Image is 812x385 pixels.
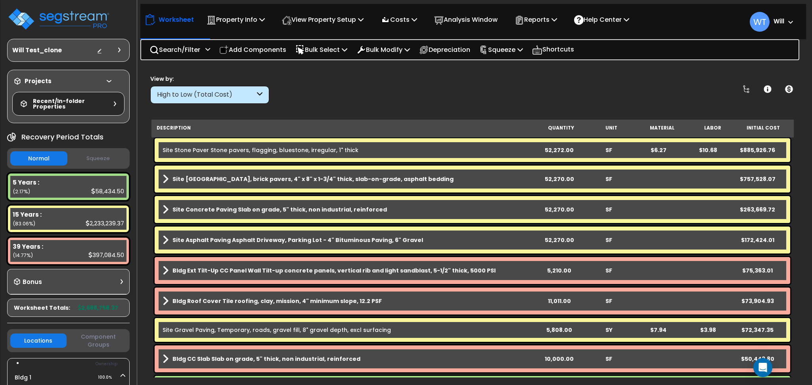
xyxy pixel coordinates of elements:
[584,206,634,213] div: SF
[33,98,88,109] h5: Recent/In-folder Properties
[605,125,617,131] small: Unit
[733,206,782,213] div: $263,669.72
[532,44,574,55] p: Shortcuts
[172,236,423,244] b: Site Asphalt Paving Asphalt Driveway, Parking Lot - 4" Bituminous Paving, 6" Gravel
[434,14,498,25] p: Analysis Window
[733,267,782,274] div: $75,363.01
[534,236,584,244] div: 52,270.00
[12,46,62,54] h3: Will Test_clone
[584,355,634,363] div: SF
[163,234,534,246] a: Assembly Title
[534,326,584,334] div: 5,808.00
[13,188,30,195] small: 2.1732893759434395%
[584,326,634,334] div: SY
[733,355,782,363] div: $50,443.80
[86,219,124,227] div: 2,233,239.37
[172,175,454,183] b: Site [GEOGRAPHIC_DATA], brick pavers, 4" x 8" x 1-3/4" thick, slab-on-grade, asphalt bedding
[356,44,410,55] p: Bulk Modify
[78,304,118,312] b: 2,688,758.37
[215,40,291,59] div: Add Components
[634,326,683,334] div: $7.94
[163,326,391,334] a: Individual Item
[381,14,417,25] p: Costs
[163,146,358,154] a: Individual Item
[534,146,584,154] div: 52,272.00
[150,75,269,83] div: View by:
[750,12,770,32] span: WT
[704,125,721,131] small: Labor
[479,44,523,55] p: Squeeze
[219,44,286,55] p: Add Components
[149,44,200,55] p: Search/Filter
[163,204,534,215] a: Assembly Title
[163,295,534,307] a: Assembly Title
[574,14,629,25] p: Help Center
[21,133,103,141] h4: Recovery Period Totals
[163,265,534,276] a: Assembly Title
[23,279,42,286] h3: Bonus
[7,7,110,31] img: logo_pro_r.png
[515,14,557,25] p: Reports
[584,236,634,244] div: SF
[733,297,782,305] div: $73,904.93
[163,173,534,185] a: Assembly Title
[69,152,126,166] button: Squeeze
[172,267,496,274] b: Bldg Ext Tilt-Up CC Panel Wall Tilt-up concrete panels, vertical rib and light sandblast, 5-1/2" ...
[172,206,387,213] b: Site Concrete Paving Slab on grade, 5" thick, non industrial, reinforced
[733,236,782,244] div: $172,424.01
[172,297,382,305] b: Bldg Roof Cover Tile roofing, clay, mission, 4" minimum slope, 12.2 PSF
[13,210,42,219] b: 15 Years :
[733,146,782,154] div: $885,926.76
[13,252,33,259] small: 14.76832222748227%
[295,44,347,55] p: Bulk Select
[534,206,584,213] div: 52,270.00
[91,187,124,195] div: 58,434.50
[159,14,194,25] p: Worksheet
[13,178,39,187] b: 5 Years :
[584,175,634,183] div: SF
[98,373,119,382] span: 100.0%
[548,125,574,131] small: Quantity
[15,374,31,381] a: Bldg 1 100.0%
[172,355,360,363] b: Bldg CC Slab Slab on grade, 5" thick, non industrial, reinforced
[71,332,126,349] button: Component Groups
[13,220,35,227] small: 83.05838839657429%
[14,304,70,312] span: Worksheet Totals:
[88,251,124,259] div: 397,084.50
[683,326,733,334] div: $3.98
[207,14,265,25] p: Property Info
[534,355,584,363] div: 10,000.00
[774,17,784,25] b: Will
[163,353,534,364] a: Assembly Title
[534,175,584,183] div: 52,270.00
[534,297,584,305] div: 11,011.00
[584,267,634,274] div: SF
[683,146,733,154] div: $10.68
[747,125,780,131] small: Initial Cost
[584,297,634,305] div: SF
[419,44,470,55] p: Depreciation
[733,326,782,334] div: $72,347.35
[10,334,67,348] button: Locations
[25,77,52,85] h3: Projects
[282,14,364,25] p: View Property Setup
[534,267,584,274] div: 5,210.00
[584,146,634,154] div: SF
[23,359,129,369] div: Ownership
[650,125,674,131] small: Material
[157,125,191,131] small: Description
[634,146,683,154] div: $6.27
[753,358,772,377] div: Open Intercom Messenger
[415,40,475,59] div: Depreciation
[10,151,67,166] button: Normal
[157,90,255,99] div: High to Low (Total Cost)
[528,40,578,59] div: Shortcuts
[733,175,782,183] div: $757,528.07
[13,242,43,251] b: 39 Years :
